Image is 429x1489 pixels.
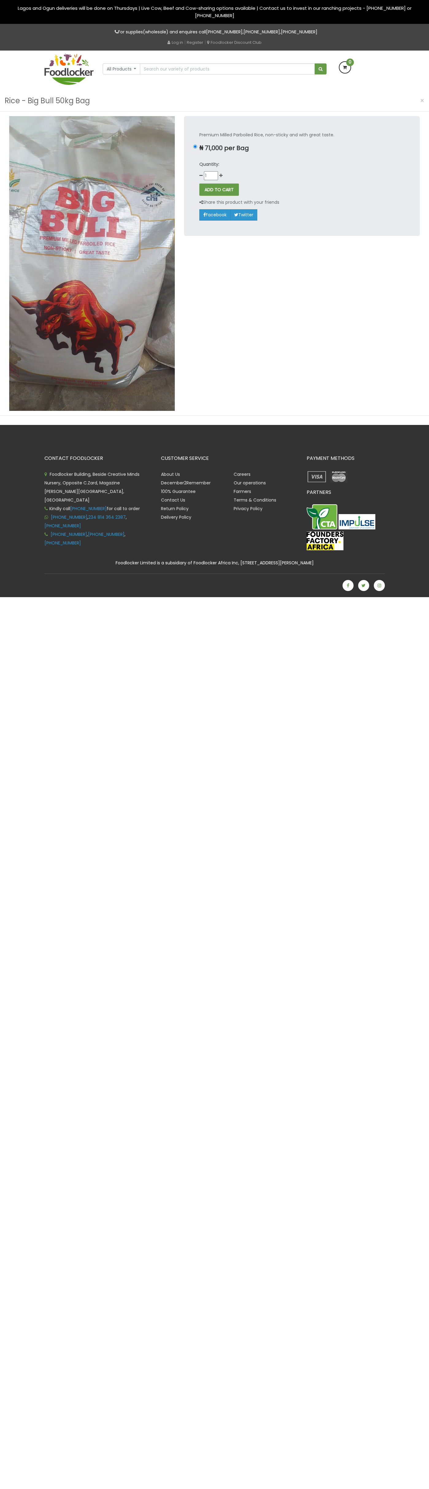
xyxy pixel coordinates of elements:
img: Impulse [339,514,375,529]
input: ₦ 71,000 per Bag [193,145,197,149]
span: Lagos and Ogun deliveries will be done on Thursdays | Live Cow, Beef and Cow-sharing options avai... [18,5,412,19]
img: Rice - Big Bull 50kg Bag [9,116,175,411]
a: 100% Guarantee [161,488,196,494]
a: Delivery Policy [161,514,191,520]
a: 234 814 364 2387 [88,514,126,520]
a: Foodlocker Discount Club [207,40,262,45]
h3: Rice - Big Bull 50kg Bag [5,95,90,107]
a: Twitter [230,209,257,220]
img: payment [307,470,327,483]
strong: Quantity: [199,161,219,167]
span: Kindly call for call to order [44,506,140,512]
a: Register [187,40,203,45]
button: ADD TO CART [199,184,239,196]
span: , , [44,514,127,529]
img: CTA [307,504,337,529]
span: 0 [346,59,354,66]
span: × [420,96,424,105]
p: ₦ 71,000 per Bag [199,145,404,152]
a: Log in [167,40,183,45]
img: payment [328,470,349,483]
p: Share this product with your friends [199,199,279,206]
a: [PHONE_NUMBER] [88,531,124,537]
button: All Products [103,63,140,74]
h3: PAYMENT METHODS [307,456,385,461]
a: [PHONE_NUMBER] [51,531,87,537]
span: Foodlocker Building, Beside Creative Minds Nursery, Opposite C.Zard, Magazine [PERSON_NAME][GEOGR... [44,471,140,503]
a: Contact Us [161,497,185,503]
div: Foodlocker Limited is a subsidiary of Foodlocker Africa Inc, [STREET_ADDRESS][PERSON_NAME] [40,559,389,566]
a: Our operations [234,480,266,486]
a: Facebook [199,209,231,220]
input: Search our variety of products [140,63,315,74]
h3: CONTACT FOODLOCKER [44,456,152,461]
a: [PHONE_NUMBER] [44,523,81,529]
span: | [184,39,186,45]
a: Return Policy [161,506,189,512]
p: For supplies(wholesale) and enquires call , , [44,28,385,36]
a: Farmers [234,488,251,494]
a: Terms & Conditions [234,497,276,503]
a: [PHONE_NUMBER] [44,540,81,546]
a: [PHONE_NUMBER] [206,29,243,35]
h3: PARTNERS [307,490,385,495]
h3: CUSTOMER SERVICE [161,456,297,461]
a: December2Remember [161,480,211,486]
p: Premium Milled Parboiled Rice, non-sticky and with great taste. [199,131,404,138]
a: [PHONE_NUMBER] [70,506,107,512]
a: [PHONE_NUMBER] [243,29,280,35]
span: | [205,39,206,45]
img: FFA [307,532,343,551]
a: Privacy Policy [234,506,262,512]
a: [PHONE_NUMBER] [281,29,317,35]
button: Close [417,94,427,107]
a: Careers [234,471,251,477]
img: FoodLocker [44,54,94,85]
a: About Us [161,471,180,477]
span: , , [44,531,125,546]
a: [PHONE_NUMBER] [51,514,87,520]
